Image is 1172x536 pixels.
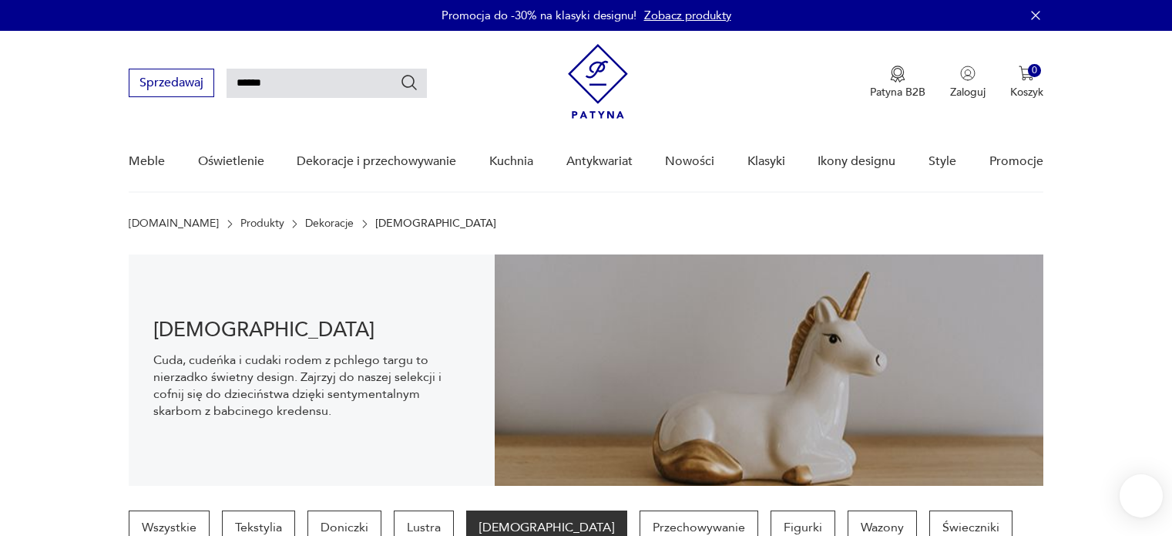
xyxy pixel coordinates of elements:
[929,132,956,191] a: Style
[566,132,633,191] a: Antykwariat
[870,66,925,99] a: Ikona medaluPatyna B2B
[153,321,470,339] h1: [DEMOGRAPHIC_DATA]
[950,66,986,99] button: Zaloguj
[890,66,905,83] img: Ikona medalu
[495,255,1043,486] img: 639502e540ead061e5be55e2bb6183ad.jpg
[960,66,976,81] img: Ikonka użytkownika
[297,132,456,191] a: Dekoracje i przechowywanie
[1010,66,1043,99] button: 0Koszyk
[442,8,636,23] p: Promocja do -30% na klasyki designu!
[1120,474,1163,517] iframe: Smartsupp widget button
[1010,85,1043,99] p: Koszyk
[950,85,986,99] p: Zaloguj
[818,132,895,191] a: Ikony designu
[989,132,1043,191] a: Promocje
[568,44,628,119] img: Patyna - sklep z meblami i dekoracjami vintage
[870,66,925,99] button: Patyna B2B
[747,132,785,191] a: Klasyki
[644,8,731,23] a: Zobacz produkty
[198,132,264,191] a: Oświetlenie
[129,69,214,97] button: Sprzedawaj
[665,132,714,191] a: Nowości
[489,132,533,191] a: Kuchnia
[375,217,496,230] p: [DEMOGRAPHIC_DATA]
[129,132,165,191] a: Meble
[1019,66,1034,81] img: Ikona koszyka
[129,79,214,89] a: Sprzedawaj
[400,73,418,92] button: Szukaj
[305,217,354,230] a: Dekoracje
[870,85,925,99] p: Patyna B2B
[1028,64,1041,77] div: 0
[240,217,284,230] a: Produkty
[153,352,470,420] p: Cuda, cudeńka i cudaki rodem z pchlego targu to nierzadko świetny design. Zajrzyj do naszej selek...
[129,217,219,230] a: [DOMAIN_NAME]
